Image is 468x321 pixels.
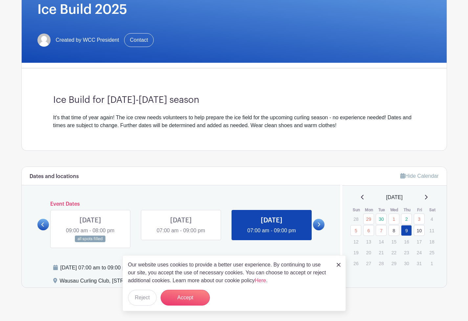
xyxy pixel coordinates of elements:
[375,207,388,213] th: Tue
[363,258,374,268] p: 27
[37,2,431,17] h1: Ice Build 2025
[350,214,361,224] p: 28
[426,207,439,213] th: Sat
[337,263,341,267] img: close_button-5f87c8562297e5c2d7936805f587ecaba9071eb48480494691a3f1689db116b3.svg
[53,114,415,129] div: It's that time of year again! The ice crew needs volunteers to help prepare the ice field for the...
[389,247,399,258] p: 22
[60,264,236,272] div: [DATE] 07:00 am to 09:00 pm
[414,225,425,236] a: 10
[49,201,313,207] h6: Event Dates
[401,237,412,247] p: 16
[350,237,361,247] p: 12
[350,225,361,236] a: 5
[389,258,399,268] p: 29
[389,214,399,224] a: 1
[56,36,119,44] span: Created by WCC President
[389,237,399,247] p: 15
[426,214,437,224] p: 4
[350,207,363,213] th: Sun
[124,33,153,47] a: Contact
[426,237,437,247] p: 18
[128,290,157,306] button: Reject
[414,237,425,247] p: 17
[401,247,412,258] p: 23
[376,214,387,224] a: 30
[350,247,361,258] p: 19
[401,207,413,213] th: Thu
[401,225,412,236] a: 9
[60,277,164,287] div: Wausau Curling Club, [STREET_ADDRESS]
[414,247,425,258] p: 24
[161,290,210,306] button: Accept
[426,225,437,236] p: 11
[376,247,387,258] p: 21
[414,214,425,224] a: 3
[363,247,374,258] p: 20
[414,258,425,268] p: 31
[401,258,412,268] p: 30
[388,207,401,213] th: Wed
[386,194,403,201] span: [DATE]
[37,34,51,47] img: default-ce2991bfa6775e67f084385cd625a349d9dcbb7a52a09fb2fda1e96e2d18dcdb.png
[426,258,437,268] p: 1
[376,237,387,247] p: 14
[30,173,79,180] h6: Dates and locations
[363,225,374,236] a: 6
[413,207,426,213] th: Fri
[128,261,330,285] p: Our website uses cookies to provide a better user experience. By continuing to use our site, you ...
[363,207,376,213] th: Mon
[376,225,387,236] a: 7
[53,95,415,106] h3: Ice Build for [DATE]-[DATE] season
[255,278,266,283] a: Here
[363,214,374,224] a: 29
[350,258,361,268] p: 26
[426,247,437,258] p: 25
[400,173,438,179] a: Hide Calendar
[401,214,412,224] a: 2
[389,225,399,236] a: 8
[363,237,374,247] p: 13
[376,258,387,268] p: 28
